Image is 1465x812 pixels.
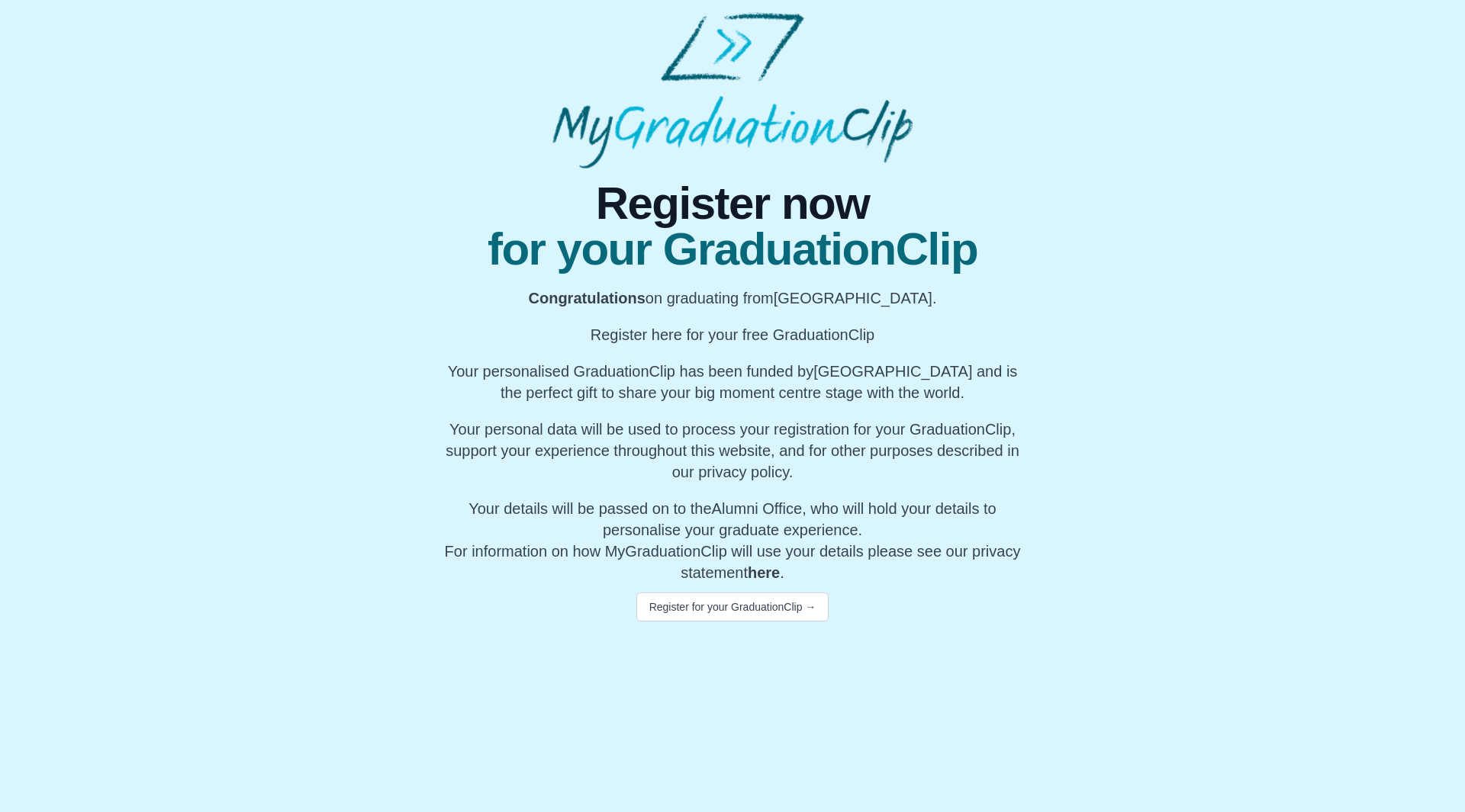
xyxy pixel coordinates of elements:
[468,500,997,538] span: Your details will be passed on to the , who will hold your details to personalise your graduate e...
[748,564,780,581] a: here
[529,290,646,307] b: Congratulations
[712,500,803,517] span: Alumni Office
[445,500,1021,581] span: For information on how MyGraduationClip will use your details please see our privacy statement .
[439,181,1025,226] span: Register now
[439,324,1025,345] p: Register here for your free GraduationClip
[552,12,913,168] img: MyGraduationClip
[439,361,1025,403] p: Your personalised GraduationClip has been funded by [GEOGRAPHIC_DATA] and is the perfect gift to ...
[439,226,1025,272] span: for your GraduationClip
[439,287,1025,309] p: on graduating from [GEOGRAPHIC_DATA].
[636,592,829,621] button: Register for your GraduationClip →
[439,419,1025,483] p: Your personal data will be used to process your registration for your GraduationClip, support you...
